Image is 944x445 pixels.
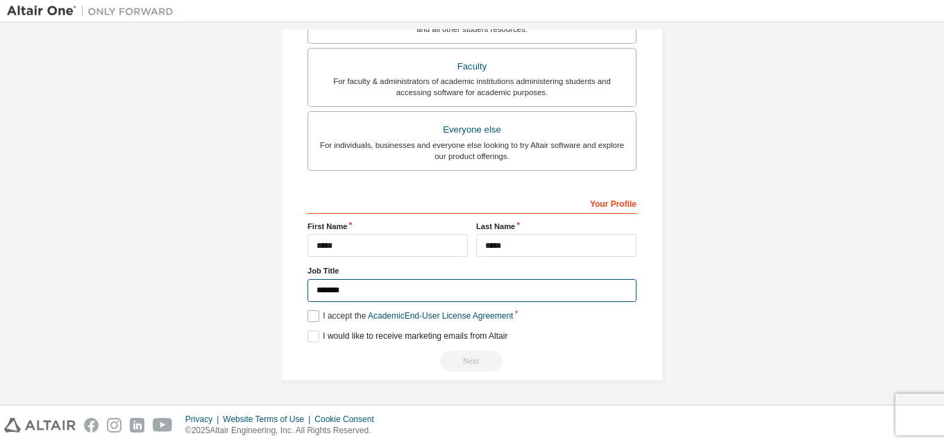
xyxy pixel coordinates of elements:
div: Website Terms of Use [223,414,314,425]
img: instagram.svg [107,418,121,433]
label: I accept the [307,310,513,322]
img: youtube.svg [153,418,173,433]
div: Your Profile [307,192,637,214]
label: First Name [307,221,468,232]
img: Altair One [7,4,180,18]
div: Everyone else [317,120,627,140]
div: Privacy [185,414,223,425]
img: linkedin.svg [130,418,144,433]
div: Cookie Consent [314,414,382,425]
a: Academic End-User License Agreement [368,311,513,321]
label: I would like to receive marketing emails from Altair [307,330,507,342]
label: Last Name [476,221,637,232]
div: Email already exists [307,351,637,371]
img: altair_logo.svg [4,418,76,433]
div: For individuals, businesses and everyone else looking to try Altair software and explore our prod... [317,140,627,162]
label: Job Title [307,265,637,276]
div: For faculty & administrators of academic institutions administering students and accessing softwa... [317,76,627,98]
p: © 2025 Altair Engineering, Inc. All Rights Reserved. [185,425,382,437]
img: facebook.svg [84,418,99,433]
div: Faculty [317,57,627,76]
